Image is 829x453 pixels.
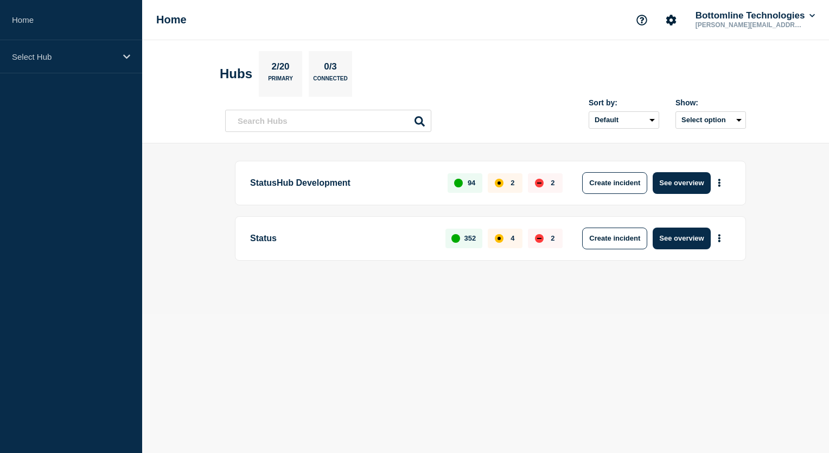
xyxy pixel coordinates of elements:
button: Create incident [582,228,647,249]
p: Connected [313,75,347,87]
button: Account settings [660,9,683,32]
p: Status [250,228,433,249]
p: 2 [551,179,554,187]
button: See overview [653,172,710,194]
input: Search Hubs [225,110,431,132]
div: Show: [675,98,746,107]
button: Select option [675,111,746,129]
h1: Home [156,14,187,26]
button: More actions [712,228,726,248]
div: affected [495,179,503,187]
div: affected [495,234,503,243]
h2: Hubs [220,66,252,81]
button: More actions [712,173,726,193]
p: Primary [268,75,293,87]
p: [PERSON_NAME][EMAIL_ADDRESS][PERSON_NAME][DOMAIN_NAME] [693,21,806,29]
button: Create incident [582,172,647,194]
p: 352 [464,234,476,242]
button: Support [630,9,653,32]
div: down [535,179,544,187]
div: up [454,179,463,187]
p: 0/3 [320,61,341,75]
p: 4 [511,234,514,242]
div: Sort by: [589,98,659,107]
button: Bottomline Technologies [693,10,817,21]
p: Select Hub [12,52,116,61]
select: Sort by [589,111,659,129]
div: up [451,234,460,243]
p: 2 [551,234,554,242]
p: 94 [468,179,475,187]
p: 2 [511,179,514,187]
p: StatusHub Development [250,172,435,194]
div: down [535,234,544,243]
p: 2/20 [267,61,294,75]
button: See overview [653,228,710,249]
